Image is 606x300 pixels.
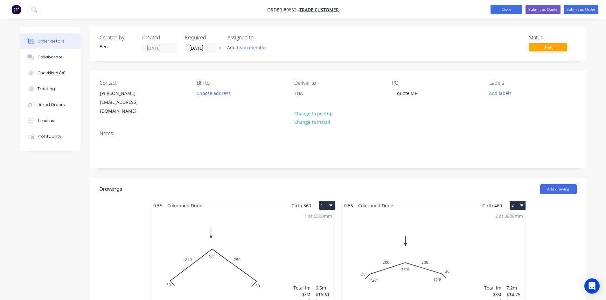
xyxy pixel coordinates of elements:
[529,43,567,51] span: Draft
[20,33,80,49] button: Order details
[227,35,291,41] div: Assigned to
[506,291,523,298] div: $14.75
[510,201,526,210] button: 2
[291,109,336,117] button: Change to pick up
[165,201,205,210] span: Colorbond Dune
[38,118,54,123] div: Timeline
[100,43,135,50] div: Ben
[185,35,220,41] div: Required
[293,284,310,291] div: Total lm
[392,89,423,98] div: quote MR
[526,5,561,14] button: Submit as Quote
[20,49,80,65] button: Collaborate
[38,54,63,60] div: Collaborate
[38,102,65,108] div: Linked Orders
[11,5,21,14] img: Factory
[100,130,577,137] div: Notes
[151,201,165,210] span: 0.55
[482,201,502,210] span: Girth 460
[100,35,135,41] div: Created by
[38,134,61,139] div: Profitability
[489,80,576,86] div: Labels
[506,284,523,291] div: 7.2m
[20,97,80,113] button: Linked Orders
[100,98,153,116] div: [EMAIL_ADDRESS][DOMAIN_NAME]
[316,291,332,298] div: $16.61
[38,70,66,76] div: Checklists 0/0
[299,7,339,13] a: Trade Customer
[564,5,598,14] button: Submit as Order
[38,38,65,44] div: Order details
[495,213,523,219] div: 2 at 3600mm
[584,278,600,294] div: Open Intercom Messenger
[529,35,577,41] div: Status
[289,89,353,109] div: TBA
[486,89,515,97] button: Add labels
[20,113,80,129] button: Timeline
[142,35,177,41] div: Created
[294,80,381,86] div: Deliver to
[491,5,522,14] button: Close
[38,86,55,92] div: Tracking
[227,43,271,52] button: Add team member
[20,129,80,144] button: Profitability
[291,201,311,210] span: Girth 560
[540,184,577,194] button: Add drawing
[100,185,122,193] div: Drawings
[100,80,187,86] div: Contact
[319,201,335,210] button: 1
[100,89,153,98] div: [PERSON_NAME]
[295,89,347,98] div: TBA
[484,291,501,298] div: $/M
[20,81,80,97] button: Tracking
[392,80,479,86] div: PO
[316,284,332,291] div: 6.5m
[342,201,356,210] span: 0.55
[484,284,501,291] div: Total lm
[267,7,299,13] span: Order #9862 -
[291,118,333,126] button: Change to install
[293,291,310,298] div: $/M
[356,201,396,210] span: Colorbond Dune
[20,65,80,81] button: Checklists 0/0
[197,80,284,86] div: Bill to
[304,213,332,219] div: 1 at 6500mm
[193,89,234,97] button: Choose address
[224,43,270,52] button: Add team member
[94,89,158,116] div: [PERSON_NAME][EMAIL_ADDRESS][DOMAIN_NAME]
